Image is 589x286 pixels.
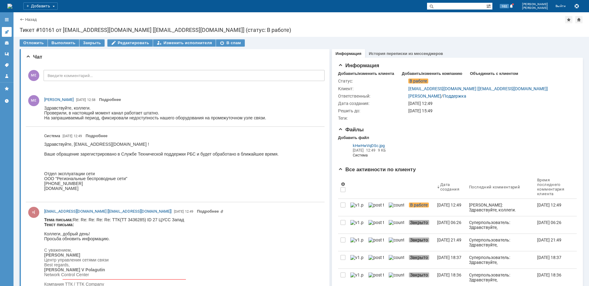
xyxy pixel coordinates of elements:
a: [DATE] 18:37 [435,251,467,269]
a: Закрыто [406,269,435,286]
img: v1.png [350,238,364,242]
a: v1.png [348,251,366,269]
div: Добавить [23,2,58,10]
a: v1.png [348,216,366,234]
div: Решить до: [338,108,407,113]
span: Все активности по клиенту [338,167,416,172]
span: [PERSON_NAME] [522,2,548,6]
a: Клиенты [2,38,12,48]
img: counter.png [389,255,404,260]
img: post ticket.png [368,203,384,207]
div: Тикет #10161 от [EMAIL_ADDRESS][DOMAIN_NAME] [[EMAIL_ADDRESS][DOMAIN_NAME]] (статус: В работе) [20,27,583,33]
a: [DATE] 18:36 [535,269,572,286]
a: Суперпользователь: Здравствуйте, [EMAIL_ADDRESS][DOMAIN_NAME] ! Ваше обращение зарегистрировано в... [467,216,535,234]
div: [DATE] 18:36 [437,272,461,277]
div: [DATE] 12:49 [408,101,573,106]
a: counter.png [386,199,406,216]
div: Клиент: [338,86,407,91]
div: [DATE] 18:36 [537,272,561,277]
a: v1.png [348,269,366,286]
span: Чат [26,54,42,60]
div: Время последнего комментария клиента [537,178,564,196]
a: Перейти на домашнюю страницу [7,4,12,9]
img: post ticket.png [368,238,384,242]
a: counter.png [386,234,406,251]
div: [DATE] 06:26 [537,220,561,225]
span: Информация [338,63,379,68]
span: В работе [409,203,429,207]
a: [EMAIL_ADDRESS][DOMAIN_NAME] [[EMAIL_ADDRESS][DOMAIN_NAME]] [44,208,171,214]
strong: [EMAIL_ADDRESS][DOMAIN_NAME] [13,203,88,208]
a: Подробнее [99,97,121,102]
div: [PERSON_NAME]: Здравствуйте, коллеги. Проверили, в настоящий момент канал работает штатно. На зап... [469,203,532,247]
a: Поддержка [443,94,466,99]
a: [DATE] 21:49 [535,234,572,251]
span: kHwHwVqDSc [353,143,379,148]
a: post ticket.png [366,199,386,216]
img: v1.png [350,272,364,277]
span: [DATE] 15:49 [408,108,433,113]
div: Дата создания [440,182,459,191]
span: [DATE] [76,98,86,102]
strong: [DOMAIN_NAME] [10,84,45,89]
a: История переписки из мессенджеров [369,51,443,56]
div: [DATE] 21:49 [537,238,561,242]
a: Теги [2,60,12,70]
div: Ответственный: [338,94,407,99]
a: counter.png [386,216,406,234]
span: Закрыто [409,272,429,277]
div: [DATE] 12:49 [537,203,561,207]
div: Добавить/изменить компанию [402,71,462,76]
img: post ticket.png [368,255,384,260]
div: [DATE] 18:37 [437,255,461,260]
span: [PERSON_NAME] [44,97,74,102]
span: 12:49 [74,134,82,138]
th: Дата создания [435,175,467,199]
span: [EMAIL_ADDRESS][DOMAIN_NAME] [[EMAIL_ADDRESS][DOMAIN_NAME]] [44,209,171,214]
div: / [408,94,466,99]
a: [DATE] 18:36 [435,269,467,286]
span: Система [44,133,60,138]
span: В работе [408,79,428,83]
i: Система [353,153,407,158]
span: [DATE] [174,210,184,214]
span: 9 КБ [378,148,386,153]
img: v1.png [350,220,364,225]
a: Прикреплены файлы: kHwHwVqDSc.jpg [197,209,224,214]
div: [DATE] 12:49 [437,203,461,207]
a: post ticket.png [366,269,386,286]
a: Назад [25,17,37,22]
a: [DATE] 06:26 [535,216,572,234]
a: Суперпользователь: Здравствуйте, [EMAIL_ADDRESS][DOMAIN_NAME] ! Ваше обращение зарегистрировано в... [467,234,535,251]
a: kHwHwVqDSc.jpg [353,143,407,148]
a: [PERSON_NAME]: Здравствуйте, коллеги. Проверили, в настоящий момент канал работает штатно. На зап... [467,199,535,216]
a: [DATE] 06:26 [435,216,467,234]
div: Теги: [338,116,407,121]
a: [DATE] 12:49 [435,199,467,216]
a: Суперпользователь: Здравствуйте, [EMAIL_ADDRESS][DOMAIN_NAME] ! Ваше обращение зарегистрировано в... [467,251,535,269]
div: Добавить файл [338,135,369,140]
div: Статус: [338,79,407,83]
button: Сохранить лог [573,2,580,10]
div: Объединить с клиентом [470,71,518,76]
span: [DATE] [63,134,72,138]
a: Подробнее [86,133,108,138]
img: counter.png [389,220,404,225]
span: [DATE] [353,148,364,153]
a: Активности [2,27,12,37]
div: Добавить/изменить клиента [338,71,394,76]
div: [DATE] 21:49 [437,238,461,242]
span: Закрыто [409,238,429,242]
a: [EMAIL_ADDRESS][DOMAIN_NAME] [[EMAIL_ADDRESS][DOMAIN_NAME]] [408,86,548,91]
a: post ticket.png [366,216,386,234]
span: .jpg [379,143,385,148]
a: v1.png [348,199,366,216]
a: [DATE] 12:49 [535,199,572,216]
span: МЕ [28,70,39,81]
a: post ticket.png [366,234,386,251]
a: counter.png [386,251,406,269]
a: v1.png [348,234,366,251]
span: 12:49 [366,148,375,153]
div: Из почтовой переписки [336,141,409,160]
span: 12:58 [87,98,95,102]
